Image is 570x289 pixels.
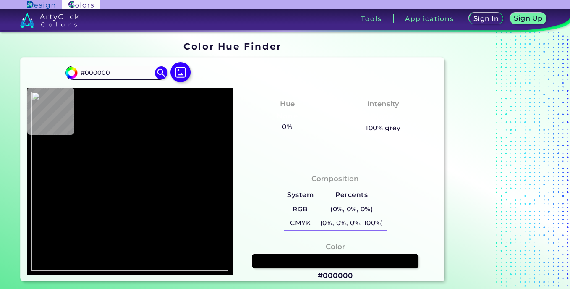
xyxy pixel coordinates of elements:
[369,111,397,121] h3: None
[27,1,55,9] img: ArtyClick Design logo
[273,111,301,121] h3: None
[317,202,387,216] h5: (0%, 0%, 0%)
[317,188,387,202] h5: Percents
[367,98,399,110] h4: Intensity
[405,16,454,22] h3: Applications
[284,202,317,216] h5: RGB
[366,123,400,134] h5: 100% grey
[77,67,155,79] input: type color..
[170,62,191,82] img: icon picture
[279,121,295,132] h5: 0%
[326,241,345,253] h4: Color
[509,13,548,25] a: Sign Up
[318,271,353,281] h3: #000000
[473,15,499,22] h5: Sign In
[280,98,295,110] h4: Hue
[284,216,317,230] h5: CMYK
[361,16,382,22] h3: Tools
[155,66,167,79] img: icon search
[317,216,387,230] h5: (0%, 0%, 0%, 100%)
[311,173,359,185] h4: Composition
[284,188,317,202] h5: System
[448,38,553,207] iframe: Advertisement
[20,13,79,28] img: logo_artyclick_colors_white.svg
[183,40,281,53] h1: Color Hue Finder
[513,15,544,22] h5: Sign Up
[31,92,228,271] img: 95ea0905-9ba8-43b6-8576-f026cddecffe
[468,13,504,25] a: Sign In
